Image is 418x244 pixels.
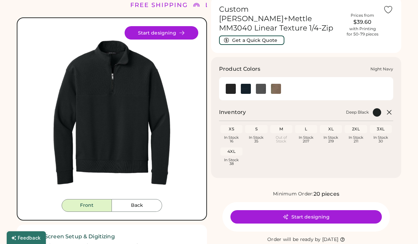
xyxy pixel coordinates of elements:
img: Storm Grey Swatch Image [256,84,266,94]
div: In Stock 211 [346,136,365,143]
div: FREE SHIPPING [130,1,188,10]
div: Order will be ready by [267,236,321,243]
button: Start designing [125,26,198,40]
div: Warm Taupe [271,84,281,94]
div: Deep Black [226,84,236,94]
iframe: Front Chat [386,214,415,243]
div: MM3040 Style Image [25,26,198,199]
img: MM3040 - Deep Black Front Image [25,26,198,199]
div: Night Navy [370,66,393,72]
h1: Custom [PERSON_NAME]+Mettle MM3040 Linear Texture 1/4-Zip [219,5,342,33]
div: In Stock 35 [247,136,266,143]
img: Warm Taupe Swatch Image [271,84,281,94]
div: Storm Grey [256,84,266,94]
button: Start designing [230,210,382,224]
div: Minimum Order: [273,191,313,197]
div: $39.60 [346,18,379,26]
div: Deep Black [346,110,369,115]
div: LOWER 48 STATES [205,1,273,10]
div: In Stock 16 [222,136,241,143]
div: XL [321,126,341,132]
img: Deep Black Swatch Image [226,84,236,94]
img: Night Navy Swatch Image [241,84,251,94]
div: M [272,126,291,132]
div: with Printing for 50-79 pieces [347,26,378,37]
button: Back [112,199,162,212]
h3: Product Colors [219,65,260,73]
div: 3XL [371,126,391,132]
div: Out of Stock [272,136,291,143]
div: 4XL [222,149,241,154]
div: [DATE] [322,236,339,243]
div: Night Navy [241,84,251,94]
div: 20 pieces [313,190,339,198]
div: In Stock 207 [296,136,316,143]
button: Front [62,199,112,212]
div: L [296,126,316,132]
div: In Stock 219 [321,136,341,143]
div: S [247,126,266,132]
div: In Stock 30 [371,136,391,143]
div: XS [222,126,241,132]
h2: ✓ Free Screen Setup & Digitizing [25,233,199,241]
button: Get a Quick Quote [219,36,284,45]
h2: Inventory [219,108,246,116]
div: 2XL [346,126,365,132]
div: Prices from [351,13,374,18]
div: In Stock 38 [222,158,241,166]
